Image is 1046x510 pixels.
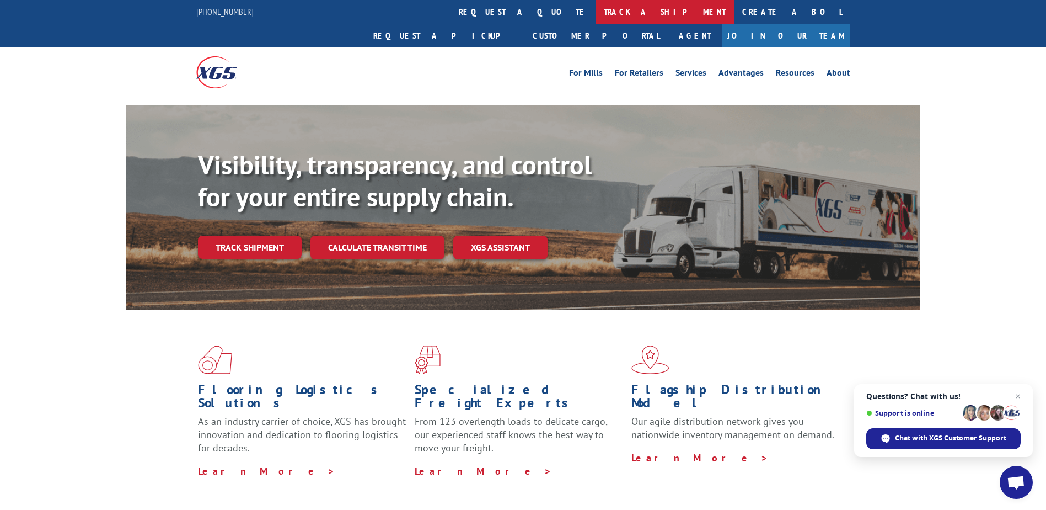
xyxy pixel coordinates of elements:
[895,433,1006,443] span: Chat with XGS Customer Support
[365,24,524,47] a: Request a pickup
[310,236,444,259] a: Calculate transit time
[675,68,706,81] a: Services
[1011,390,1024,403] span: Close chat
[722,24,850,47] a: Join Our Team
[668,24,722,47] a: Agent
[198,383,406,415] h1: Flooring Logistics Solutions
[198,465,335,477] a: Learn More >
[615,68,663,81] a: For Retailers
[569,68,603,81] a: For Mills
[415,346,441,374] img: xgs-icon-focused-on-flooring-red
[198,147,592,214] b: Visibility, transparency, and control for your entire supply chain.
[198,236,302,259] a: Track shipment
[718,68,764,81] a: Advantages
[524,24,668,47] a: Customer Portal
[453,236,548,259] a: XGS ASSISTANT
[1000,466,1033,499] div: Open chat
[866,392,1021,401] span: Questions? Chat with us!
[198,346,232,374] img: xgs-icon-total-supply-chain-intelligence-red
[866,409,959,417] span: Support is online
[415,415,623,464] p: From 123 overlength loads to delicate cargo, our experienced staff knows the best way to move you...
[415,383,623,415] h1: Specialized Freight Experts
[631,346,669,374] img: xgs-icon-flagship-distribution-model-red
[631,415,834,441] span: Our agile distribution network gives you nationwide inventory management on demand.
[866,428,1021,449] div: Chat with XGS Customer Support
[631,451,769,464] a: Learn More >
[631,383,840,415] h1: Flagship Distribution Model
[196,6,254,17] a: [PHONE_NUMBER]
[415,465,552,477] a: Learn More >
[776,68,814,81] a: Resources
[827,68,850,81] a: About
[198,415,406,454] span: As an industry carrier of choice, XGS has brought innovation and dedication to flooring logistics...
